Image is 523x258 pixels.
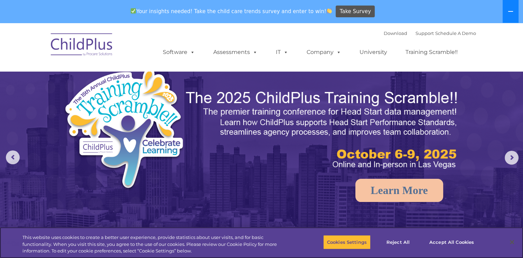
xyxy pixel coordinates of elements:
[156,45,202,59] a: Software
[323,235,371,249] button: Cookies Settings
[22,234,288,255] div: This website uses cookies to create a better user experience, provide statistics about user visit...
[96,46,117,51] span: Last name
[96,74,125,79] span: Phone number
[415,30,434,36] a: Support
[340,6,371,18] span: Take Survey
[269,45,295,59] a: IT
[131,8,136,13] img: ✅
[435,30,476,36] a: Schedule A Demo
[206,45,264,59] a: Assessments
[384,30,407,36] a: Download
[353,45,394,59] a: University
[399,45,465,59] a: Training Scramble!!
[355,179,443,202] a: Learn More
[426,235,478,249] button: Accept All Cookies
[376,235,420,249] button: Reject All
[384,30,476,36] font: |
[300,45,348,59] a: Company
[47,28,116,63] img: ChildPlus by Procare Solutions
[128,4,335,18] span: Your insights needed! Take the child care trends survey and enter to win!
[504,234,520,250] button: Close
[336,6,375,18] a: Take Survey
[327,8,332,13] img: 👏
